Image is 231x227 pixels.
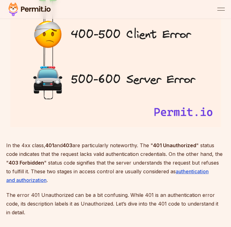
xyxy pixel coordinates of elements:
p: The error 401 Unauthorized can be a bit confusing. While 401 is an authentication error code, its... [6,191,225,217]
img: Permit logo [6,1,53,17]
p: In the 4xx class, and are particularly noteworthy. The " " status code indicates that the request... [6,141,225,184]
button: open menu [217,6,225,13]
strong: 401 [45,142,54,148]
strong: 403 Forbidden [9,160,44,166]
strong: 403 [63,142,72,148]
strong: 401 Unauthorized [153,142,196,148]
